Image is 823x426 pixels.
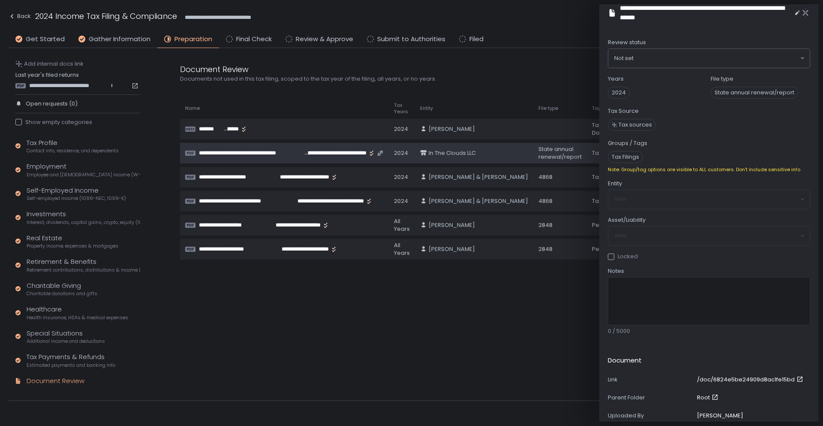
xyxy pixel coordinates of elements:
div: Documents not used in this tax filing, scoped to the tax year of the filing, all years, or no years. [180,75,592,83]
div: Search for option [608,49,810,68]
span: Tax sources [619,121,652,129]
label: Tax Source [608,107,639,115]
div: Parent Folder [608,394,694,402]
span: Entity [420,105,433,112]
a: /doc/6824e5be24909d8ac1fe15bd [697,376,805,384]
span: Tag [592,105,601,112]
span: [PERSON_NAME] [429,245,475,253]
span: Tax Years [394,102,410,115]
label: File type [711,75,733,83]
span: Entity [608,180,622,187]
div: Last year's filed returns [15,71,140,89]
div: [PERSON_NAME] [697,412,743,420]
button: Add internal docs link [15,60,84,68]
span: Contact info, residence, and dependents [27,148,119,154]
span: [PERSON_NAME] [429,125,475,133]
div: Tax Payments & Refunds [27,352,115,369]
div: 0 / 5000 [608,327,810,335]
div: Retirement & Benefits [27,257,140,273]
div: Uploaded By [608,412,694,420]
span: Open requests (0) [26,100,78,108]
span: Review & Approve [296,34,353,44]
span: 2024 [608,87,630,99]
span: Final Check [236,34,272,44]
span: Notes [608,267,624,275]
div: Tax Profile [27,138,119,154]
div: Healthcare [27,305,128,321]
div: Document Review [180,63,592,75]
button: Back [9,10,31,24]
span: Charitable donations and gifts [27,290,97,297]
span: Employee and [DEMOGRAPHIC_DATA] income (W-2s) [27,172,140,178]
span: Name [185,105,200,112]
span: Property income, expenses & mortgages [27,243,118,249]
div: Self-Employed Income [27,186,126,202]
label: Groups / Tags [608,139,647,147]
input: Search for option [634,54,799,63]
div: Note: Group/tag options are visible to ALL customers. Don't include sensitive info [608,166,810,173]
div: Back [9,11,31,21]
div: Link [608,376,694,384]
label: Years [608,75,624,83]
div: Employment [27,162,140,178]
div: Investments [27,209,140,226]
span: [PERSON_NAME] [429,221,475,229]
span: Filed [469,34,484,44]
span: Additional income and deductions [27,338,105,344]
span: Interest, dividends, capital gains, crypto, equity (1099s, K-1s) [27,219,140,226]
a: Root [697,394,720,402]
span: Not set [614,54,634,63]
span: State annual renewal/report [711,87,798,99]
h1: 2024 Income Tax Filing & Compliance [35,10,177,22]
span: Tax Filings [608,151,643,163]
span: [PERSON_NAME] & [PERSON_NAME] [429,197,528,205]
span: Submit to Authorities [377,34,445,44]
span: Retirement contributions, distributions & income (1099-R, 5498) [27,267,140,273]
span: Asset/Liability [608,216,646,224]
h2: Document [608,356,642,366]
span: Review status [608,39,646,46]
div: Real Estate [27,233,118,250]
div: Special Situations [27,329,105,345]
div: Document Review [27,376,84,386]
span: [PERSON_NAME] & [PERSON_NAME] [429,173,528,181]
span: Get Started [26,34,65,44]
span: File type [538,105,558,112]
span: Self-employed income (1099-NEC, 1099-K) [27,195,126,202]
div: Charitable Giving [27,281,97,297]
span: Preparation [174,34,212,44]
span: In The Clouds LLC [429,149,476,157]
span: Gather Information [89,34,150,44]
span: Estimated payments and banking info [27,362,115,369]
span: Health insurance, HSAs & medical expenses [27,314,128,321]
